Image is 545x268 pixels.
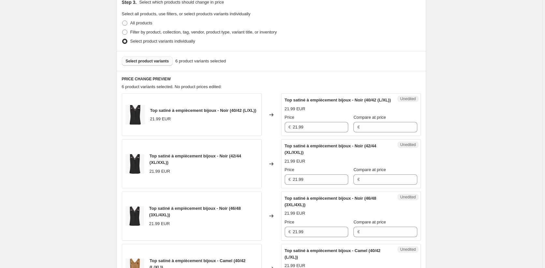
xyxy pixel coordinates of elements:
[122,84,222,89] span: 6 product variants selected. No product prices edited:
[285,158,306,165] div: 21.99 EUR
[400,194,416,200] span: Unedited
[130,20,152,25] span: All products
[150,168,170,175] div: 21.99 EUR
[149,221,170,227] div: 21.99 EUR
[122,11,251,16] span: Select all products, use filters, or select products variants individually
[357,177,360,182] span: €
[175,58,226,64] span: 6 product variants selected
[285,115,294,120] span: Price
[125,105,145,125] img: JOA-5190-1_80x.jpg
[285,248,381,260] span: Top satiné à empiècement bijoux - Camel (40/42 (L/XL))
[400,247,416,252] span: Unedited
[400,142,416,147] span: Unedited
[357,229,360,234] span: €
[285,106,306,112] div: 21.99 EUR
[150,108,256,113] span: Top satiné à empiècement bijoux - Noir (40/42 (L/XL))
[353,220,386,224] span: Compare at price
[353,167,386,172] span: Compare at price
[130,39,195,44] span: Select product variants individually
[285,220,294,224] span: Price
[400,96,416,101] span: Unedited
[122,76,421,82] h6: PRICE CHANGE PREVIEW
[125,154,144,174] img: JOA-5190-1_80x.jpg
[285,167,294,172] span: Price
[150,116,171,122] div: 21.99 EUR
[126,59,169,64] span: Select product variants
[285,143,377,155] span: Top satiné à empiècement bijoux - Noir (42/44 (XL/XXL))
[125,206,144,226] img: JOA-5190-1_80x.jpg
[150,154,241,165] span: Top satiné à empiècement bijoux - Noir (42/44 (XL/XXL))
[357,125,360,129] span: €
[130,30,277,34] span: Filter by product, collection, tag, vendor, product type, variant title, or inventory
[285,196,377,207] span: Top satiné à empiècement bijoux - Noir (46/48 (3XL/4XL))
[289,125,291,129] span: €
[289,177,291,182] span: €
[149,206,241,217] span: Top satiné à empiècement bijoux - Noir (46/48 (3XL/4XL))
[289,229,291,234] span: €
[285,98,391,102] span: Top satiné à empiècement bijoux - Noir (40/42 (L/XL))
[353,115,386,120] span: Compare at price
[285,210,306,217] div: 21.99 EUR
[122,57,173,66] button: Select product variants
